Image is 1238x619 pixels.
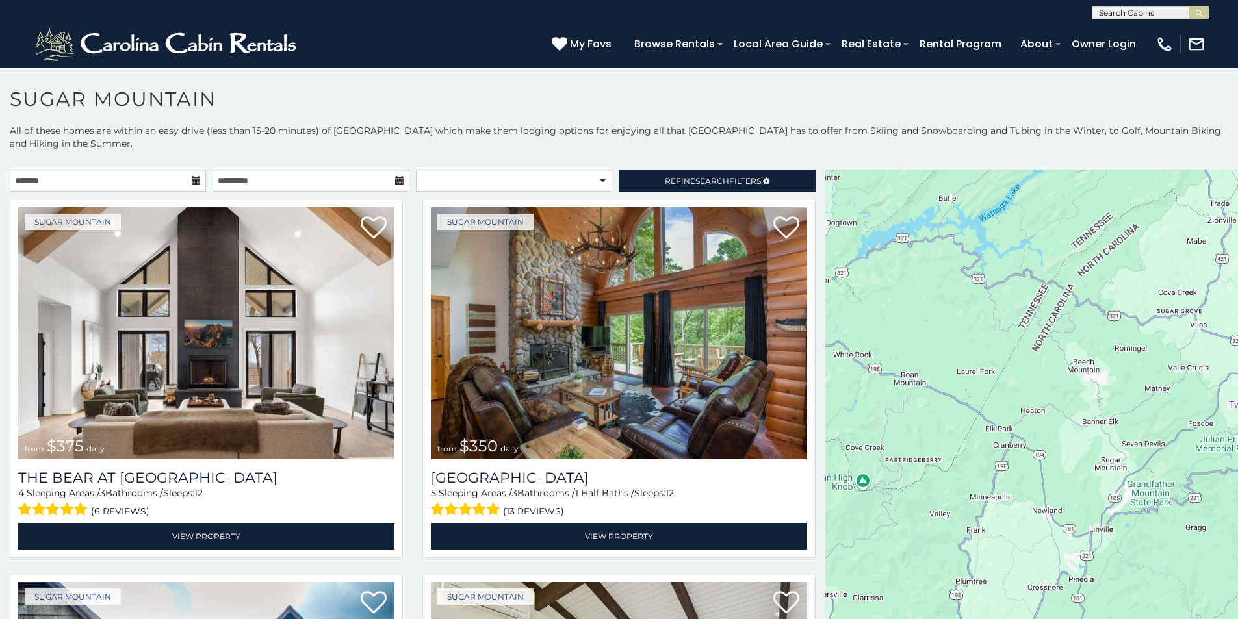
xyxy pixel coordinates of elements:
img: mail-regular-white.png [1187,35,1206,53]
span: Search [695,176,729,186]
a: Sugar Mountain [437,214,534,230]
span: 4 [18,487,24,499]
img: White-1-2.png [32,25,302,64]
a: Owner Login [1065,32,1142,55]
div: Sleeping Areas / Bathrooms / Sleeps: [18,486,394,520]
a: About [1014,32,1059,55]
img: Grouse Moor Lodge [431,207,807,459]
div: Sleeping Areas / Bathrooms / Sleeps: [431,486,807,520]
img: The Bear At Sugar Mountain [18,207,394,459]
span: My Favs [570,36,612,52]
a: Sugar Mountain [25,214,121,230]
a: Add to favorites [773,215,799,242]
span: 12 [194,487,203,499]
a: My Favs [552,36,615,53]
span: (6 reviews) [91,503,149,520]
a: RefineSearchFilters [619,170,815,192]
a: Grouse Moor Lodge from $350 daily [431,207,807,459]
a: [GEOGRAPHIC_DATA] [431,469,807,486]
img: phone-regular-white.png [1155,35,1174,53]
span: daily [500,444,519,453]
a: The Bear At [GEOGRAPHIC_DATA] [18,469,394,486]
span: from [437,444,457,453]
a: Add to favorites [361,215,387,242]
a: Sugar Mountain [437,588,534,605]
span: $350 [459,436,498,455]
span: from [25,444,44,453]
a: View Property [18,523,394,550]
h3: The Bear At Sugar Mountain [18,469,394,486]
a: Browse Rentals [628,32,721,55]
span: 12 [665,487,674,499]
span: 5 [431,487,436,499]
span: Refine Filters [665,176,761,186]
a: View Property [431,523,807,550]
a: The Bear At Sugar Mountain from $375 daily [18,207,394,459]
a: Add to favorites [773,590,799,617]
a: Rental Program [913,32,1008,55]
span: daily [86,444,105,453]
span: (13 reviews) [503,503,564,520]
a: Add to favorites [361,590,387,617]
span: $375 [47,436,84,455]
span: 3 [512,487,517,499]
a: Sugar Mountain [25,588,121,605]
a: Local Area Guide [727,32,829,55]
span: 1 Half Baths / [575,487,634,499]
h3: Grouse Moor Lodge [431,469,807,486]
span: 3 [100,487,105,499]
a: Real Estate [835,32,907,55]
